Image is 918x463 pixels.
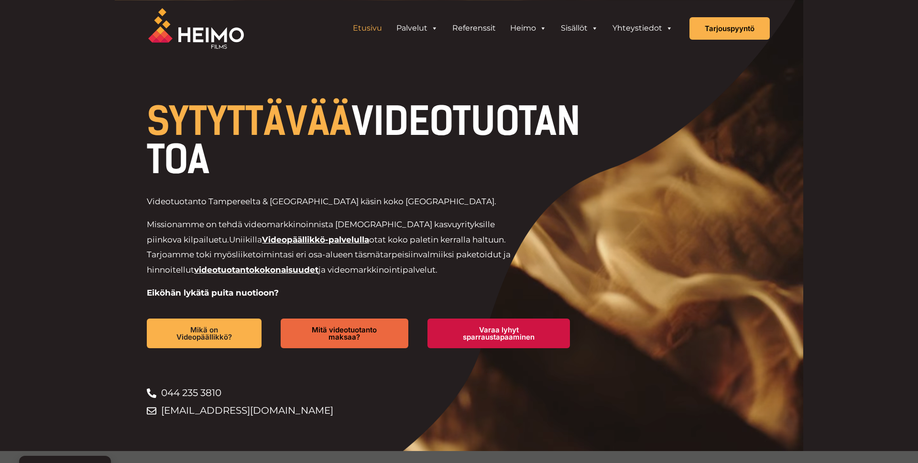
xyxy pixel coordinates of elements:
a: Etusivu [346,19,389,38]
a: [EMAIL_ADDRESS][DOMAIN_NAME] [147,402,589,419]
a: Referenssit [445,19,503,38]
span: Mikä on Videopäällikkö? [162,326,246,341]
a: Tarjouspyyntö [689,17,770,40]
a: Heimo [503,19,554,38]
span: [EMAIL_ADDRESS][DOMAIN_NAME] [159,402,333,419]
a: Varaa lyhyt sparraustapaaminen [427,319,570,348]
a: Yhteystiedot [605,19,680,38]
a: Mikä on Videopäällikkö? [147,319,262,348]
span: Uniikilla [229,235,262,244]
strong: Eiköhän lykätä puita nuotioon? [147,288,279,298]
a: Mitä videotuotanto maksaa? [281,319,408,348]
span: ja videomarkkinointipalvelut. [318,265,437,275]
aside: Header Widget 1 [341,19,685,38]
a: videotuotantokokonaisuudet [194,265,318,275]
a: Palvelut [389,19,445,38]
a: 044 235 3810 [147,384,589,402]
span: Mitä videotuotanto maksaa? [296,326,393,341]
p: Missionamme on tehdä videomarkkinoinnista [DEMOGRAPHIC_DATA] kasvuyrityksille piinkova kilpailuetu. [147,217,524,277]
span: liiketoimintasi eri osa-alueen täsmätarpeisiin [236,250,418,259]
span: Varaa lyhyt sparraustapaaminen [443,326,555,341]
span: SYTYTTÄVÄÄ [147,99,351,144]
h1: VIDEOTUOTANTOA [147,102,589,179]
span: valmiiksi paketoidut ja hinnoitellut [147,250,511,275]
a: Videopäällikkö-palvelulla [262,235,369,244]
span: 044 235 3810 [159,384,221,402]
a: Sisällöt [554,19,605,38]
img: Heimo Filmsin logo [148,8,244,49]
p: Videotuotanto Tampereelta & [GEOGRAPHIC_DATA] käsin koko [GEOGRAPHIC_DATA]. [147,194,524,209]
